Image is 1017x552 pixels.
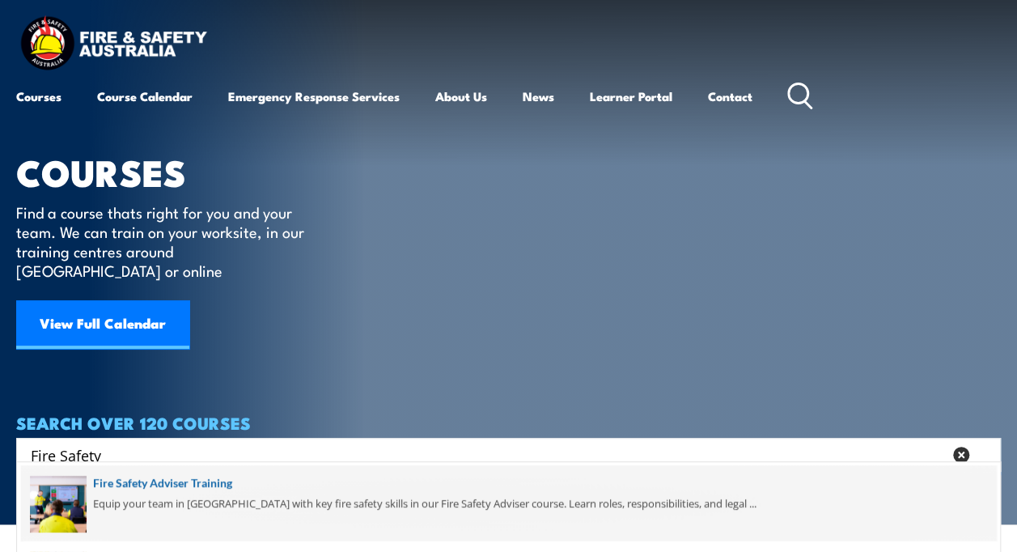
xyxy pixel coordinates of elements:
[34,444,946,466] form: Search form
[708,77,752,116] a: Contact
[16,155,328,187] h1: COURSES
[97,77,193,116] a: Course Calendar
[30,474,987,492] a: Fire Safety Adviser Training
[523,77,554,116] a: News
[16,77,61,116] a: Courses
[435,77,487,116] a: About Us
[973,444,995,466] button: Search magnifier button
[590,77,672,116] a: Learner Portal
[31,443,943,467] input: Search input
[228,77,400,116] a: Emergency Response Services
[16,414,1001,431] h4: SEARCH OVER 120 COURSES
[16,300,189,349] a: View Full Calendar
[16,202,311,280] p: Find a course thats right for you and your team. We can train on your worksite, in our training c...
